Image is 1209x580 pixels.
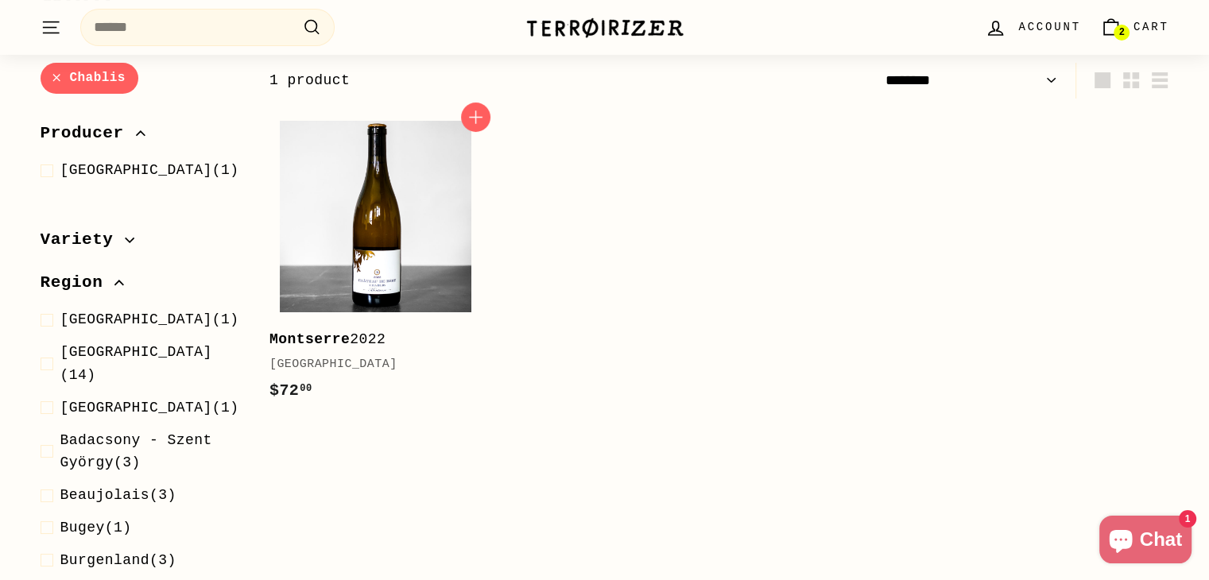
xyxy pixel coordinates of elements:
[41,269,115,296] span: Region
[975,4,1090,51] a: Account
[41,116,244,159] button: Producer
[1018,18,1080,36] span: Account
[269,69,719,92] div: 1 product
[60,432,212,471] span: Badacsony - Szent György
[60,396,239,420] span: (1)
[60,552,150,568] span: Burgenland
[269,110,482,420] a: Montserre2022[GEOGRAPHIC_DATA]
[1118,27,1124,38] span: 2
[1095,516,1196,567] inbox-online-store-chat: Shopify online store chat
[60,400,212,416] span: [GEOGRAPHIC_DATA]
[1133,18,1169,36] span: Cart
[269,355,467,374] div: [GEOGRAPHIC_DATA]
[60,549,176,572] span: (3)
[41,63,138,94] a: Chablis
[60,308,239,331] span: (1)
[60,341,244,387] span: (14)
[60,516,132,539] span: (1)
[60,429,244,475] span: (3)
[60,487,150,503] span: Beaujolais
[300,383,312,394] sup: 00
[60,311,212,327] span: [GEOGRAPHIC_DATA]
[60,159,239,182] span: (1)
[60,344,212,360] span: [GEOGRAPHIC_DATA]
[60,484,176,507] span: (3)
[60,520,105,536] span: Bugey
[269,328,467,351] div: 2022
[269,331,350,347] b: Montserre
[60,162,212,178] span: [GEOGRAPHIC_DATA]
[41,226,126,253] span: Variety
[1091,4,1179,51] a: Cart
[41,222,244,265] button: Variety
[269,381,312,400] span: $72
[41,265,244,308] button: Region
[41,120,136,147] span: Producer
